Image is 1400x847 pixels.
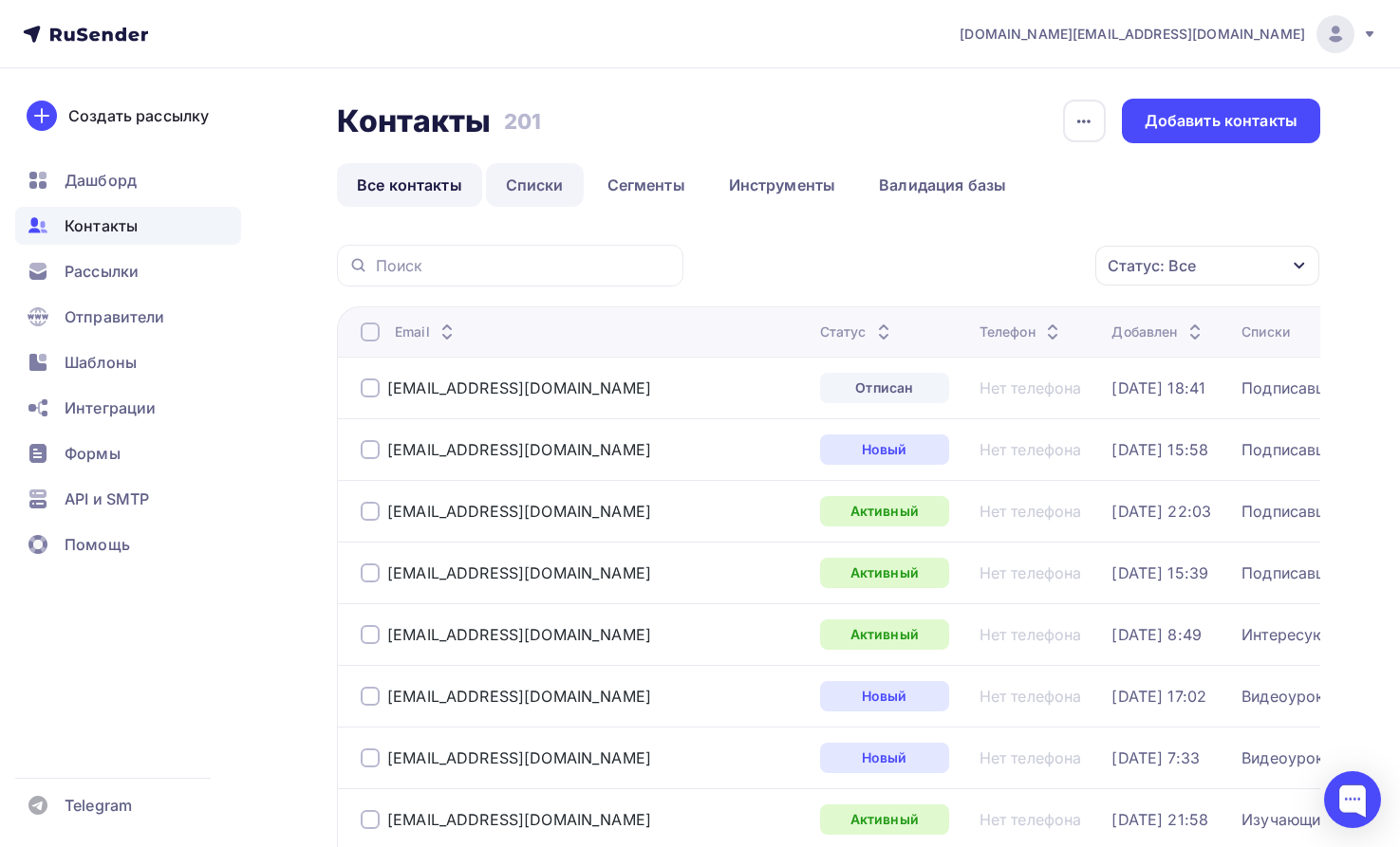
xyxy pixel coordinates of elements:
a: Все контакты [337,163,482,207]
span: Telegram [65,794,132,817]
a: Активный [820,804,949,835]
div: Добавить контакты [1145,110,1297,132]
a: [DATE] 8:49 [1111,625,1202,644]
a: Новый [820,681,949,711]
span: Рассылки [65,260,139,283]
a: Отправители [15,298,241,336]
a: [DATE] 15:58 [1111,440,1208,459]
div: Статус [820,322,895,341]
h3: 201 [504,108,541,135]
a: Инструменты [709,163,856,207]
a: Нет телефона [980,748,1082,767]
a: Новый [820,743,949,773]
a: [DATE] 15:39 [1111,563,1208,582]
a: Новый [820,434,949,465]
a: Отписан [820,373,949,403]
a: [DATE] 7:33 [1111,748,1200,767]
div: Добавлен [1111,322,1205,341]
a: Шаблоны [15,343,241,381]
a: [EMAIL_ADDRESS][DOMAIN_NAME] [387,502,651,521]
a: [DATE] 22:03 [1111,502,1211,521]
a: Нет телефона [980,810,1082,829]
a: Формы [15,434,241,472]
a: Нет телефона [980,378,1082,397]
input: Поиск [376,255,672,276]
a: Нет телефона [980,687,1082,706]
a: [DATE] 21:58 [1111,810,1208,829]
a: [DATE] 17:02 [1111,687,1206,706]
a: Сегменты [588,163,705,207]
a: [EMAIL_ADDRESS][DOMAIN_NAME] [387,625,651,644]
a: Нет телефона [980,563,1082,582]
a: [EMAIL_ADDRESS][DOMAIN_NAME] [387,748,651,767]
a: Списки [486,163,584,207]
a: Активный [820,496,949,526]
a: Дашборд [15,161,241,199]
h2: Контакты [337,102,491,140]
a: Нет телефона [980,502,1082,521]
span: [DOMAIN_NAME][EMAIL_ADDRESS][DOMAIN_NAME] [960,25,1305,44]
a: [EMAIL_ADDRESS][DOMAIN_NAME] [387,563,651,582]
a: [EMAIL_ADDRESS][DOMAIN_NAME] [387,810,651,829]
button: Статус: Все [1094,245,1320,286]
div: Email [395,322,458,341]
span: Шаблоны [65,351,137,374]
span: Помощь [65,533,130,556]
span: API и SMTP [65,488,149,510]
a: Рассылки [15,252,241,290]
a: Нет телефона [980,625,1082,644]
a: Активный [820,619,949,650]
a: [EMAIL_ADDRESS][DOMAIN_NAME] [387,378,651,397]
a: [DOMAIN_NAME][EMAIL_ADDRESS][DOMAIN_NAME] [960,15,1377,53]
span: Интеграции [65,396,156,419]
div: Телефон [980,322,1064,341]
a: Активный [820,558,949,588]
a: Нет телефона [980,440,1082,459]
a: [DATE] 18:41 [1111,378,1205,397]
a: Контакты [15,207,241,245]
span: Формы [65,442,121,465]
span: Отправители [65,305,165,328]
div: Статус: Все [1108,254,1196,277]
span: Дашборд [65,169,137,192]
a: [EMAIL_ADDRESS][DOMAIN_NAME] [387,687,651,706]
span: Контакты [65,214,138,237]
div: Списки [1241,322,1290,341]
a: [EMAIL_ADDRESS][DOMAIN_NAME] [387,440,651,459]
a: Валидация базы [859,163,1026,207]
div: Создать рассылку [68,104,209,127]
